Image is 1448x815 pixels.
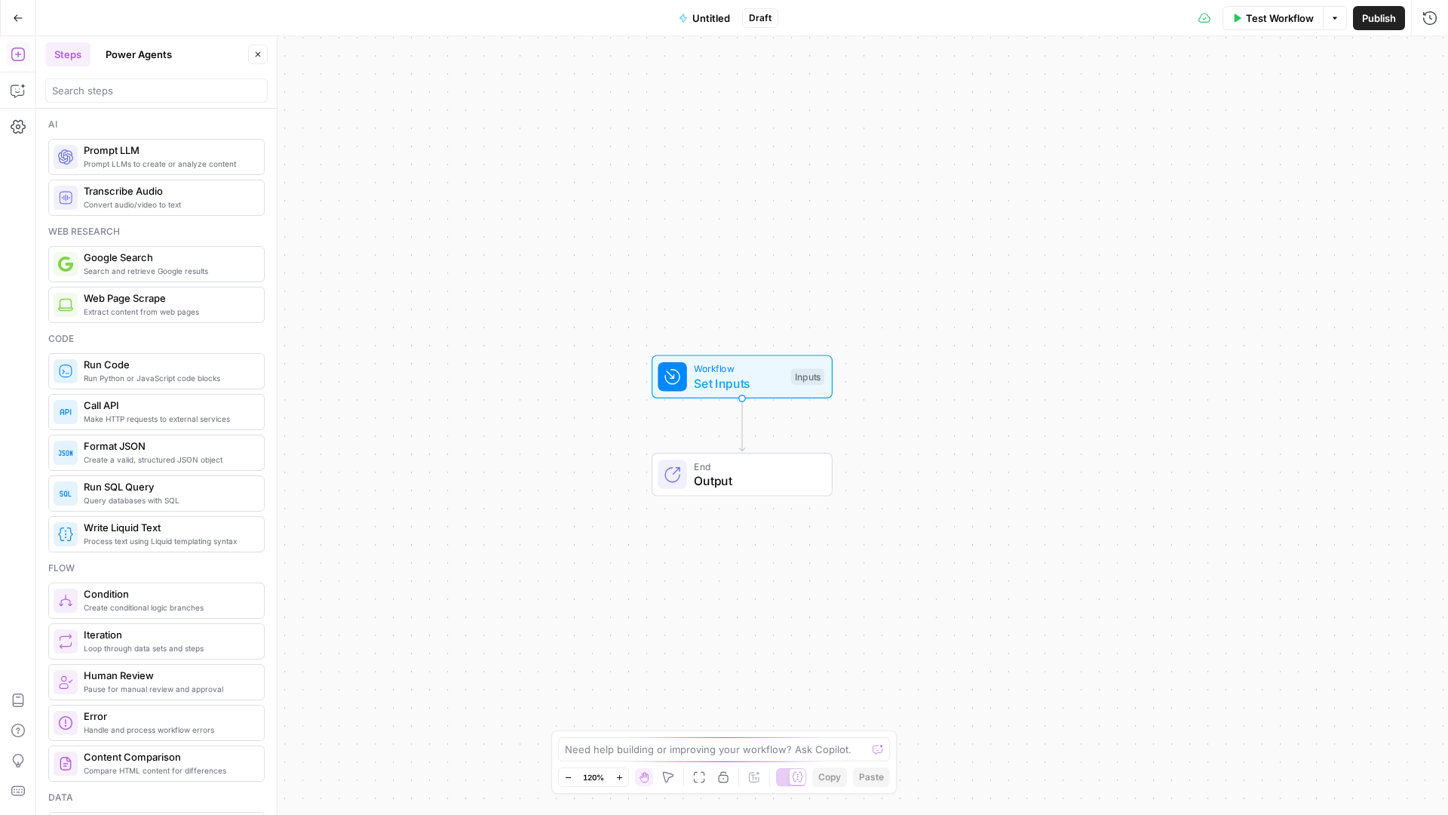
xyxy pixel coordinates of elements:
span: Convert audio/video to text [84,198,252,211]
div: Inputs [791,368,824,385]
span: Untitled [692,11,730,26]
span: Human Review [84,668,252,683]
span: Make HTTP requests to external services [84,413,252,425]
span: Run Code [84,357,252,372]
span: Write Liquid Text [84,520,252,535]
span: Output [694,472,817,490]
span: Extract content from web pages [84,306,252,318]
span: Run Python or JavaScript code blocks [84,372,252,384]
span: Condition [84,586,252,601]
span: Content Comparison [84,749,252,764]
span: Google Search [84,250,252,265]
span: Search and retrieve Google results [84,265,252,277]
button: Steps [45,42,90,66]
span: Iteration [84,627,252,642]
span: Publish [1362,11,1396,26]
span: Copy [818,770,841,784]
span: Prompt LLMs to create or analyze content [84,158,252,170]
span: End [694,459,817,473]
img: vrinnnclop0vshvmafd7ip1g7ohf [58,756,73,771]
span: Format JSON [84,438,252,454]
span: Compare HTML content for differences [84,764,252,777]
div: Flow [48,561,265,575]
span: Run SQL Query [84,479,252,494]
span: Call API [84,398,252,413]
div: Web research [48,225,265,238]
button: Test Workflow [1223,6,1323,30]
div: Code [48,332,265,346]
span: Prompt LLM [84,143,252,158]
div: Data [48,791,265,804]
span: Set Inputs [694,374,784,392]
span: 120% [583,771,604,783]
span: Loop through data sets and steps [84,642,252,654]
span: Process text using Liquid templating syntax [84,535,252,547]
span: Handle and process workflow errors [84,724,252,736]
button: Paste [853,767,890,787]
g: Edge from start to end [739,398,744,451]
div: Ai [48,118,265,131]
span: Web Page Scrape [84,291,252,306]
span: Test Workflow [1246,11,1314,26]
span: Transcribe Audio [84,183,252,198]
div: WorkflowSet InputsInputs [602,355,882,398]
span: Pause for manual review and approval [84,683,252,695]
span: Error [84,709,252,724]
button: Untitled [670,6,739,30]
span: Create conditional logic branches [84,601,252,614]
span: Paste [859,770,884,784]
input: Search steps [52,83,261,98]
div: EndOutput [602,453,882,497]
button: Publish [1353,6,1405,30]
span: Draft [749,11,772,25]
span: Query databases with SQL [84,494,252,506]
span: Workflow [694,361,784,376]
button: Power Agents [97,42,181,66]
span: Create a valid, structured JSON object [84,454,252,466]
button: Copy [812,767,847,787]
